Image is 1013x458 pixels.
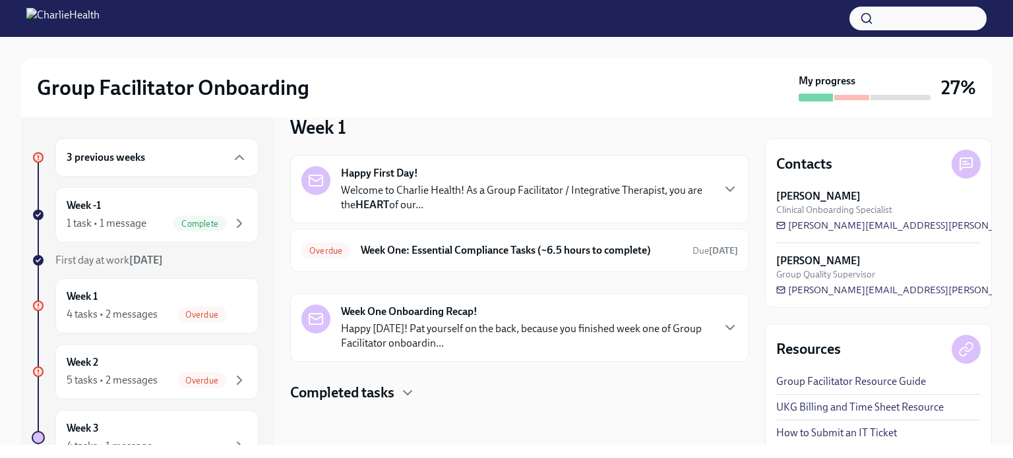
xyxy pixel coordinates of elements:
p: Welcome to Charlie Health! As a Group Facilitator / Integrative Therapist, you are the of our... [341,183,712,212]
h6: Week 2 [67,355,98,370]
h3: 27% [941,76,976,100]
h3: Week 1 [290,115,346,139]
div: Completed tasks [290,383,749,403]
strong: [DATE] [709,245,738,256]
p: Happy [DATE]! Pat yourself on the back, because you finished week one of Group Facilitator onboar... [341,322,712,351]
h4: Resources [776,339,841,359]
strong: [PERSON_NAME] [776,254,861,268]
span: Overdue [301,246,350,256]
h2: Group Facilitator Onboarding [37,74,309,101]
strong: [PERSON_NAME] [776,189,861,204]
h6: Week 3 [67,421,99,436]
strong: Week One Onboarding Recap! [341,304,477,319]
h4: Completed tasks [290,383,394,403]
strong: [DATE] [129,254,163,266]
a: How to Submit an IT Ticket [776,426,897,440]
span: Clinical Onboarding Specialist [776,204,892,216]
h6: Week 1 [67,289,98,304]
span: Overdue [177,310,226,320]
a: Week 14 tasks • 2 messagesOverdue [32,278,259,333]
span: Complete [173,219,226,229]
span: Group Quality Supervisor [776,268,875,281]
a: Week 25 tasks • 2 messagesOverdue [32,344,259,399]
span: Due [692,245,738,256]
span: First day at work [55,254,163,266]
a: Group Facilitator Resource Guide [776,374,926,389]
div: 1 task • 1 message [67,216,146,231]
h4: Contacts [776,154,832,174]
strong: Happy First Day! [341,166,418,181]
h6: Week -1 [67,198,101,213]
a: First day at work[DATE] [32,253,259,268]
h6: Week One: Essential Compliance Tasks (~6.5 hours to complete) [361,243,682,258]
a: Week -11 task • 1 messageComplete [32,187,259,243]
strong: My progress [799,74,855,88]
strong: HEART [355,198,389,211]
div: 4 tasks • 2 messages [67,307,158,322]
img: CharlieHealth [26,8,100,29]
a: UKG Billing and Time Sheet Resource [776,400,944,415]
a: OverdueWeek One: Essential Compliance Tasks (~6.5 hours to complete)Due[DATE] [301,240,738,261]
h6: 3 previous weeks [67,150,145,165]
span: Overdue [177,376,226,386]
div: 3 previous weeks [55,138,259,177]
div: 4 tasks • 1 message [67,439,152,453]
div: 5 tasks • 2 messages [67,373,158,387]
